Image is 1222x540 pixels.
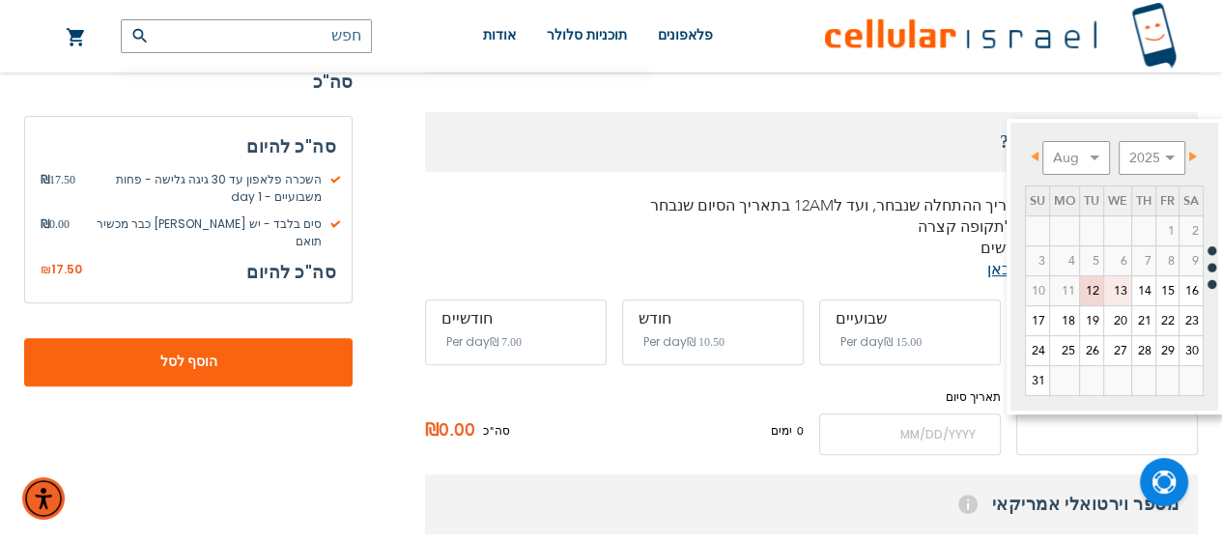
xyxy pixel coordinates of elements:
span: Per day [840,333,884,351]
a: 15 [1156,276,1179,305]
a: Next [1177,144,1201,168]
span: ₪0.00 [425,416,483,445]
span: 9 [1179,246,1203,275]
select: Select month [1042,141,1110,175]
span: 5 [1080,246,1103,275]
a: את התוכניות שלנו כאן [987,259,1127,280]
p: השכרה מתחילה מ12AM בתאריך ההתחלה שנבחר, ועד ל12AM בתאריך הסיום שנבחר [425,195,1198,216]
span: 11 [1050,276,1079,305]
a: 17 [1026,306,1049,335]
span: Tuesday [1084,192,1099,210]
span: 10 [1026,276,1049,305]
select: Select year [1119,141,1186,175]
div: שבועיים [836,310,984,327]
span: Prev [1031,152,1038,161]
a: 24 [1026,336,1049,365]
span: 8 [1156,246,1179,275]
a: 22 [1156,306,1179,335]
span: 2 [1179,216,1203,245]
span: Wednesday [1108,192,1127,210]
a: 18 [1050,306,1079,335]
span: 0.00 [41,215,70,250]
label: תאריך סיום [819,388,1001,406]
span: ימים [771,422,792,440]
h3: סה"כ להיום [41,132,336,161]
a: 20 [1104,306,1131,335]
a: 28 [1132,336,1155,365]
span: 7 [1132,246,1155,275]
span: סים בלבד - יש [PERSON_NAME] כבר מכשיר תואם [70,215,336,250]
span: 0 [792,422,804,440]
div: חודשיים [441,310,590,327]
p: תוכנית זו היא תוכנית השכרה לתקופה קצרה לתוכניות ארוכות יותר מ- 4 חודשים ניתן לראות [425,216,1198,280]
a: 31 [1026,366,1049,395]
span: ‏7.00 ₪ [490,335,522,349]
input: MM/DD/YYYY [1016,413,1198,455]
span: Next [1189,152,1197,161]
span: 17.50 [51,261,82,277]
span: 1 [1156,216,1179,245]
span: Saturday [1183,192,1199,210]
a: 14 [1132,276,1155,305]
h3: מתי תרצה את השירות? [425,112,1198,172]
span: Help [958,495,978,514]
a: 25 [1050,336,1079,365]
a: 16 [1179,276,1203,305]
span: 3 [1026,246,1049,275]
span: Thursday [1136,192,1151,210]
a: 29 [1156,336,1179,365]
a: 27 [1104,336,1131,365]
a: Prev [1027,144,1051,168]
div: תפריט נגישות [22,477,65,520]
span: ‏10.50 ₪ [687,335,725,349]
span: תוכניות סלולר [547,28,627,43]
input: MM/DD/YYYY [819,413,1001,455]
span: הוסף לסל [88,353,289,373]
a: 13 [1104,276,1131,305]
div: חודש [639,310,787,327]
span: ₪ [41,262,51,279]
span: השכרה פלאפון עד 30 גיגה גלישה - פחות משבועיים - 1 day [75,171,336,206]
a: 26 [1080,336,1103,365]
span: 6 [1104,246,1131,275]
span: 17.50 [41,171,75,206]
span: Monday [1054,192,1075,210]
span: ₪ [41,171,49,188]
a: 21 [1132,306,1155,335]
a: 30 [1179,336,1203,365]
span: ‏15.00 ₪ [884,335,922,349]
span: Per day [643,333,687,351]
h3: סה"כ להיום [246,258,336,287]
h3: מספר וירטואלי אמריקאי [425,474,1198,534]
a: 19 [1080,306,1103,335]
span: ₪ [41,215,49,233]
span: פלאפונים [658,28,713,43]
span: סה"כ [483,422,510,440]
span: 4 [1050,246,1079,275]
img: לוגו סלולר ישראל [825,2,1177,71]
button: הוסף לסל [24,338,353,386]
strong: סה"כ [24,68,353,97]
span: אודות [483,28,516,43]
span: Friday [1160,192,1175,210]
span: Sunday [1030,192,1045,210]
a: 12 [1080,276,1103,305]
span: Per day [446,333,490,351]
a: 23 [1179,306,1203,335]
input: חפש [121,19,372,53]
